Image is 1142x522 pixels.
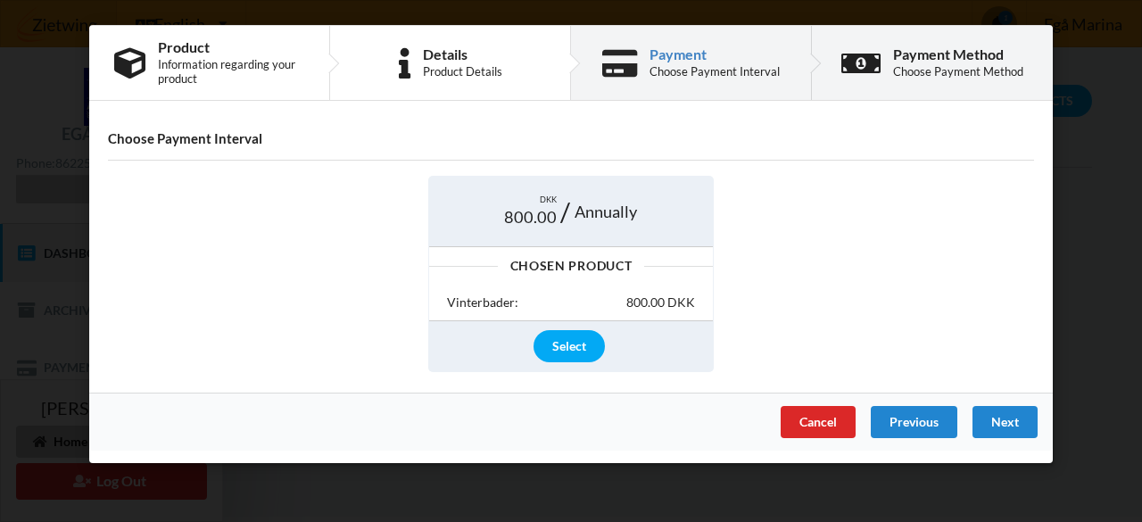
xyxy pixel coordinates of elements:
div: Previous [871,406,957,438]
div: 800.00 DKK [626,294,695,311]
div: Product Details [423,64,502,79]
div: Information regarding your product [158,57,304,86]
div: Vinterbader: [447,294,518,311]
div: Details [423,47,502,62]
div: Choose Payment Method [893,64,1023,79]
div: Annually [566,195,646,228]
div: Product [158,40,304,54]
span: 800.00 [504,206,557,228]
div: Next [972,406,1038,438]
div: Select [534,330,605,362]
span: DKK [540,195,557,206]
div: Payment Method [893,47,1023,62]
div: Choose Payment Interval [650,64,780,79]
div: Cancel [781,406,856,438]
div: Chosen Product [429,260,713,272]
h4: Choose Payment Interval [108,130,1034,147]
div: Payment [650,47,780,62]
